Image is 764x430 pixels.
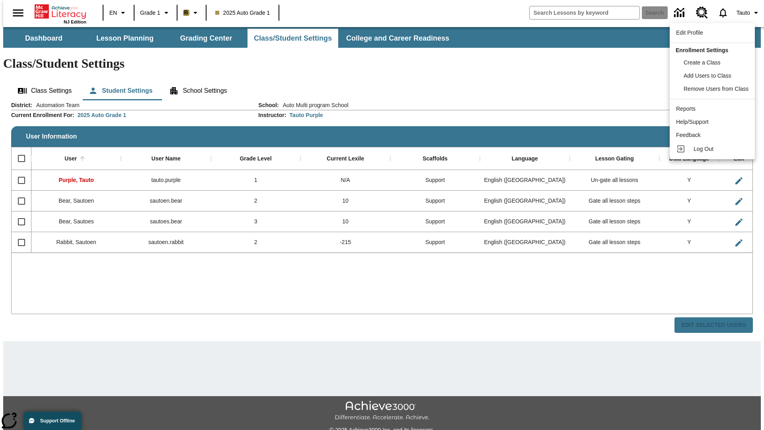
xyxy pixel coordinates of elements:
span: Log Out [694,146,713,152]
span: Help/Support [676,119,709,125]
span: Add Users to Class [684,72,731,79]
span: Reports [676,106,696,112]
span: Feedback [676,132,700,138]
span: Remove Users from Class [684,86,748,92]
span: Edit Profile [676,29,703,36]
span: Create a Class [684,59,721,66]
span: Enrollment Settings [676,47,728,53]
